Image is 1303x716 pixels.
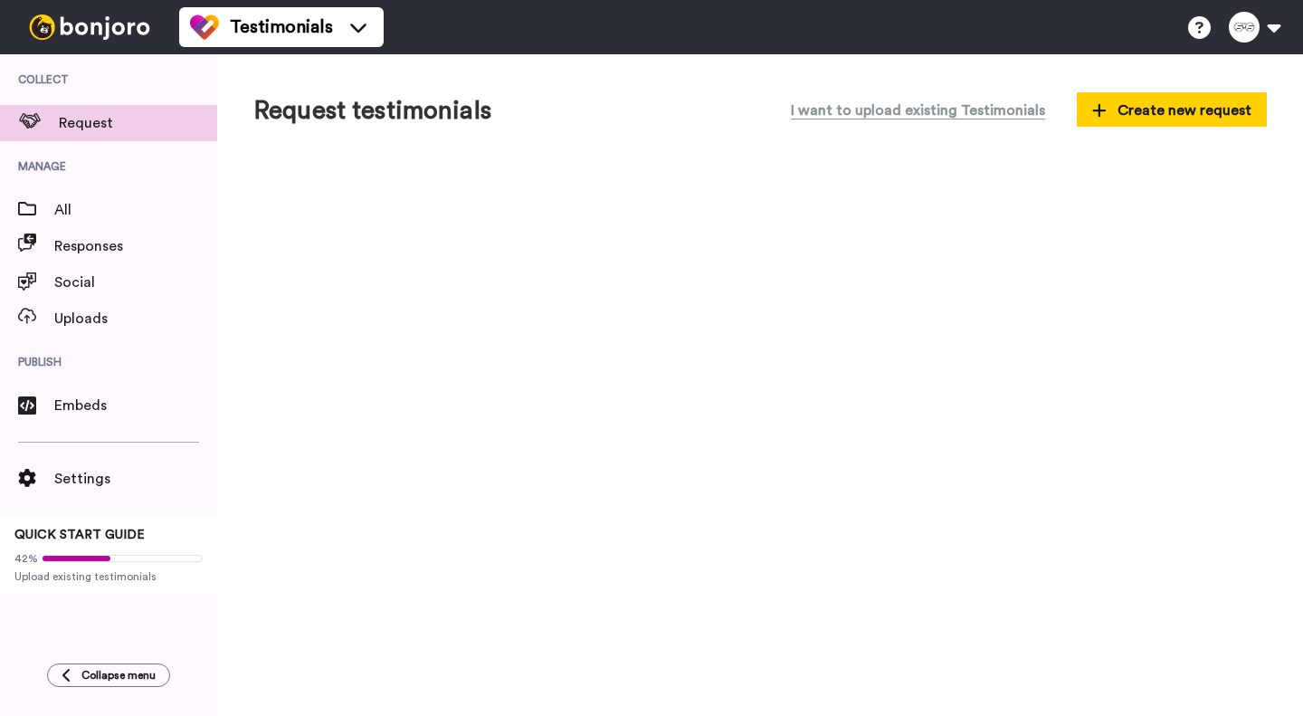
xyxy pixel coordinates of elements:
span: Social [54,272,217,293]
span: 42% [14,551,38,566]
button: Collapse menu [47,663,170,687]
span: All [54,199,217,221]
span: I want to upload existing Testimonials [791,100,1045,121]
span: Upload existing testimonials [14,569,203,584]
span: Collapse menu [81,668,156,683]
span: Settings [54,468,217,490]
img: bj-logo-header-white.svg [22,14,157,40]
span: Embeds [54,395,217,416]
span: Responses [54,235,217,257]
span: Uploads [54,308,217,329]
span: Request [59,112,217,134]
button: Create new request [1077,92,1267,129]
button: I want to upload existing Testimonials [777,91,1059,130]
span: Create new request [1092,100,1251,121]
span: QUICK START GUIDE [14,529,145,541]
span: Testimonials [230,14,333,40]
h1: Request testimonials [253,97,491,125]
img: tm-color.svg [190,13,219,42]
